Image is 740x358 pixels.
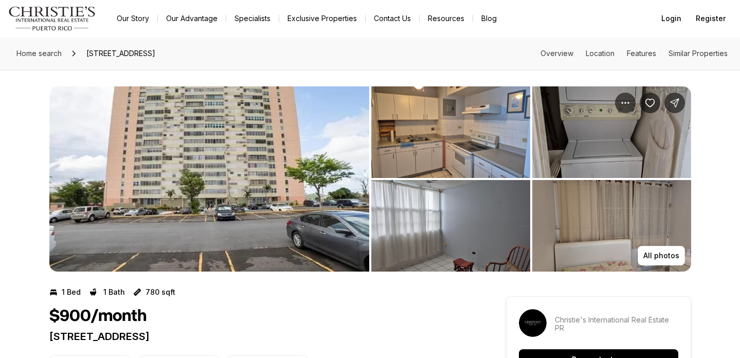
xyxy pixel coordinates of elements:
[661,14,681,23] span: Login
[82,45,159,62] span: [STREET_ADDRESS]
[540,49,573,58] a: Skip to: Overview
[640,93,660,113] button: Save Property: 1 CALLE 11 #803
[664,93,685,113] button: Share Property: 1 CALLE 11 #803
[532,180,691,272] button: View image gallery
[49,86,691,272] div: Listing Photos
[279,11,365,26] a: Exclusive Properties
[540,49,728,58] nav: Page section menu
[8,6,96,31] img: logo
[371,86,530,178] button: View image gallery
[49,86,369,272] li: 1 of 3
[371,180,530,272] button: View image gallery
[49,86,369,272] button: View image gallery
[669,49,728,58] a: Skip to: Similar Properties
[371,86,691,272] li: 2 of 3
[690,8,732,29] button: Register
[638,246,685,265] button: All photos
[473,11,505,26] a: Blog
[586,49,615,58] a: Skip to: Location
[655,8,688,29] button: Login
[109,11,157,26] a: Our Story
[420,11,473,26] a: Resources
[49,330,469,343] p: [STREET_ADDRESS]
[146,288,175,296] p: 780 sqft
[366,11,419,26] button: Contact Us
[615,93,636,113] button: Property options
[643,252,679,260] p: All photos
[62,288,81,296] p: 1 Bed
[16,49,62,58] span: Home search
[627,49,656,58] a: Skip to: Features
[555,316,678,332] p: Christie's International Real Estate PR
[49,307,147,326] h1: $900/month
[532,86,691,178] button: View image gallery
[696,14,726,23] span: Register
[12,45,66,62] a: Home search
[226,11,279,26] a: Specialists
[158,11,226,26] a: Our Advantage
[103,288,125,296] p: 1 Bath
